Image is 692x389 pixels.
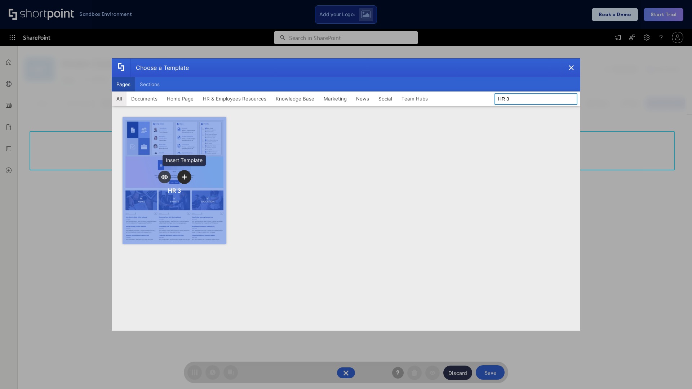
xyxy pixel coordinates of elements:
button: HR & Employees Resources [198,91,271,106]
button: Documents [127,91,162,106]
iframe: Chat Widget [656,354,692,389]
button: Pages [112,77,135,91]
button: Knowledge Base [271,91,319,106]
div: HR 3 [168,187,181,194]
button: Social [374,91,397,106]
button: Marketing [319,91,351,106]
button: Sections [135,77,164,91]
button: All [112,91,127,106]
button: Home Page [162,91,198,106]
div: Choose a Template [130,59,189,77]
button: Team Hubs [397,91,432,106]
div: template selector [112,58,580,331]
button: News [351,91,374,106]
input: Search [494,93,577,105]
